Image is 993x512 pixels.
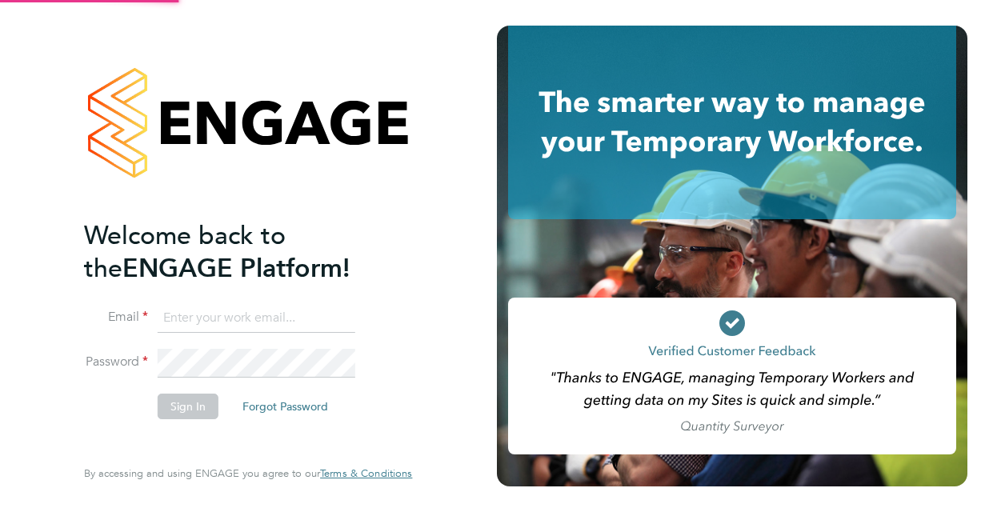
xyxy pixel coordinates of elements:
[320,466,412,480] span: Terms & Conditions
[320,467,412,480] a: Terms & Conditions
[158,304,355,333] input: Enter your work email...
[84,354,148,370] label: Password
[84,219,396,285] h2: ENGAGE Platform!
[158,394,218,419] button: Sign In
[230,394,341,419] button: Forgot Password
[84,220,286,284] span: Welcome back to the
[84,466,412,480] span: By accessing and using ENGAGE you agree to our
[84,309,148,326] label: Email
